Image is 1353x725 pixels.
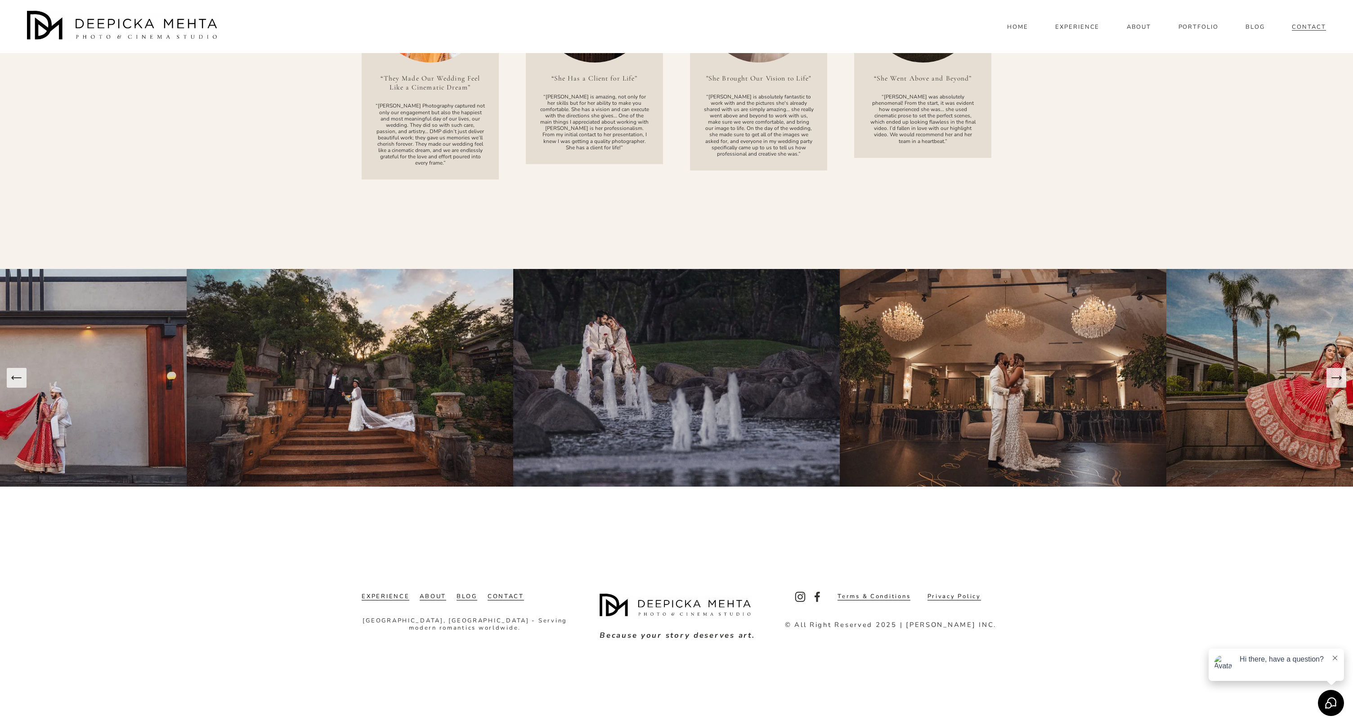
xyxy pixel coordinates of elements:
[1245,23,1265,31] a: folder dropdown
[838,593,910,600] a: Terms & Conditions
[1326,368,1346,388] button: Next Slide
[376,74,485,92] h2: “They Made Our Wedding Feel Like a Cinematic Dream”
[868,94,978,144] p: “[PERSON_NAME] was absolutely phenomenal! From the start, it was evident how experienced she was…...
[785,622,997,628] p: © All Right Reserved 2025 | [PERSON_NAME] INC.
[362,618,568,631] p: [GEOGRAPHIC_DATA], [GEOGRAPHIC_DATA] - Serving modern romantics worldwide.
[1292,23,1326,31] a: CONTACT
[376,103,485,166] p: “[PERSON_NAME] Photography captured not only our engagement but also the happiest and most meanin...
[1245,24,1265,31] span: BLOG
[812,591,823,602] a: Facebook
[1178,23,1219,31] a: PORTFOLIO
[704,74,814,83] h2: "She Brought Our Vision to Life"
[187,269,513,487] img: ruth-id_W_0697-1.jpg
[457,593,477,600] a: BLOG
[1055,23,1100,31] a: EXPERIENCE
[927,593,981,600] a: Privacy Policy
[600,630,755,640] em: Because your story deserves art.
[540,94,650,150] p: “[PERSON_NAME] is amazing, not only for her skills but for her ability to make you comfortable. S...
[362,593,409,600] a: EXPERIENCE
[840,269,1166,487] img: takeya-josh_W_0745-1-min.jpg
[795,591,806,602] a: Instagram
[7,368,27,388] button: Previous Slide
[513,269,840,487] img: DMP_0698.jpg
[1127,23,1151,31] a: ABOUT
[704,94,814,157] p: “[PERSON_NAME] is absolutely fantastic to work with and the pictures she's already shared with us...
[488,593,524,600] a: CONTACT
[27,11,220,42] img: Austin Wedding Photographer - Deepicka Mehta Photography &amp; Cinematography
[1007,23,1028,31] a: HOME
[540,74,650,83] h2: “She Has a Client for Life”
[420,593,446,600] a: ABOUT
[868,74,978,83] h2: “She Went Above and Beyond”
